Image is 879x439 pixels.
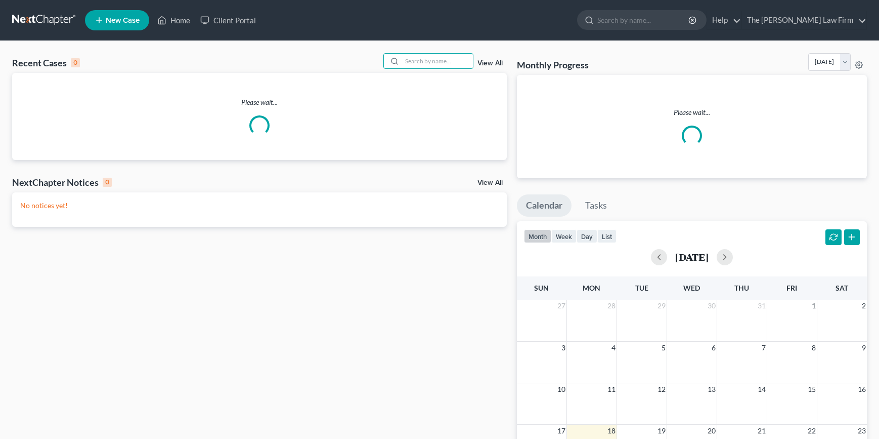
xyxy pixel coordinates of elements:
span: 9 [861,342,867,354]
span: 27 [556,300,566,312]
input: Search by name... [402,54,473,68]
span: 19 [656,425,667,437]
div: NextChapter Notices [12,176,112,188]
span: 4 [610,342,617,354]
span: 29 [656,300,667,312]
span: Fri [786,284,797,292]
span: 17 [556,425,566,437]
p: No notices yet! [20,201,499,211]
span: Wed [683,284,700,292]
a: Tasks [576,194,616,217]
span: 15 [807,383,817,395]
span: 30 [707,300,717,312]
span: 12 [656,383,667,395]
span: Tue [635,284,648,292]
p: Please wait... [12,97,507,107]
span: Sat [836,284,848,292]
span: 31 [757,300,767,312]
div: 0 [103,178,112,187]
span: 16 [857,383,867,395]
h3: Monthly Progress [517,59,589,71]
a: Help [707,11,741,29]
div: 0 [71,58,80,67]
span: 11 [606,383,617,395]
span: 8 [811,342,817,354]
button: list [597,229,617,243]
span: 20 [707,425,717,437]
div: Recent Cases [12,57,80,69]
span: 13 [707,383,717,395]
span: Thu [734,284,749,292]
button: month [524,229,551,243]
span: 23 [857,425,867,437]
span: 22 [807,425,817,437]
span: 28 [606,300,617,312]
span: 18 [606,425,617,437]
input: Search by name... [597,11,690,29]
a: View All [477,179,503,186]
a: View All [477,60,503,67]
span: New Case [106,17,140,24]
span: 7 [761,342,767,354]
span: 6 [711,342,717,354]
p: Please wait... [525,107,859,117]
button: day [577,229,597,243]
span: 5 [661,342,667,354]
span: 2 [861,300,867,312]
span: 21 [757,425,767,437]
a: Home [152,11,195,29]
span: 14 [757,383,767,395]
a: The [PERSON_NAME] Law Firm [742,11,866,29]
h2: [DATE] [675,252,709,262]
a: Client Portal [195,11,261,29]
a: Calendar [517,194,572,217]
span: 10 [556,383,566,395]
span: 1 [811,300,817,312]
span: Mon [583,284,600,292]
button: week [551,229,577,243]
span: Sun [534,284,549,292]
span: 3 [560,342,566,354]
